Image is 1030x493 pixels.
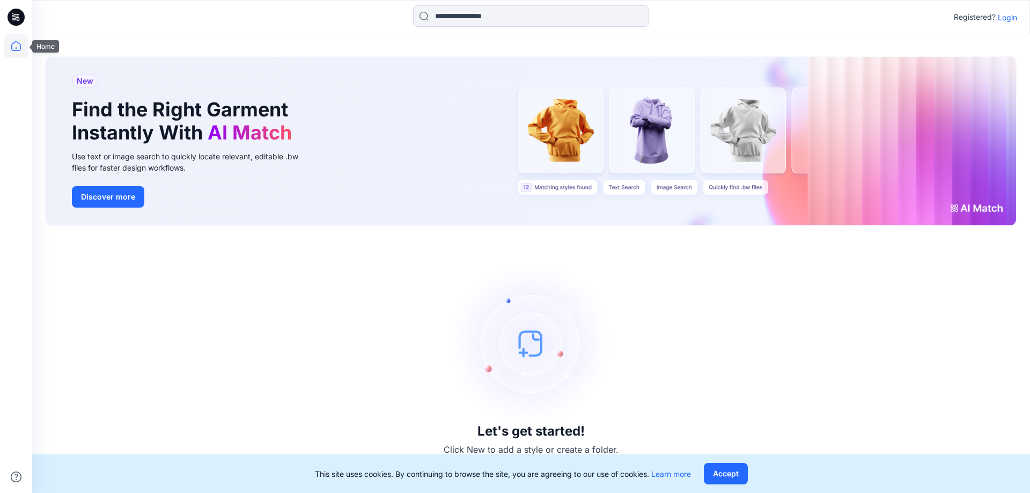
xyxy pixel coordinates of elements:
img: empty-state-image.svg [451,263,612,424]
button: Discover more [72,186,144,208]
p: Click New to add a style or create a folder. [444,443,619,456]
h1: Find the Right Garment Instantly With [72,98,297,144]
button: Accept [704,463,748,484]
p: Login [998,12,1017,23]
h3: Let's get started! [477,424,585,439]
p: Registered? [954,11,996,24]
a: Learn more [651,469,691,479]
div: Use text or image search to quickly locate relevant, editable .bw files for faster design workflows. [72,151,313,173]
span: AI Match [208,121,292,144]
span: New [77,75,93,87]
p: This site uses cookies. By continuing to browse the site, you are agreeing to our use of cookies. [315,468,691,480]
